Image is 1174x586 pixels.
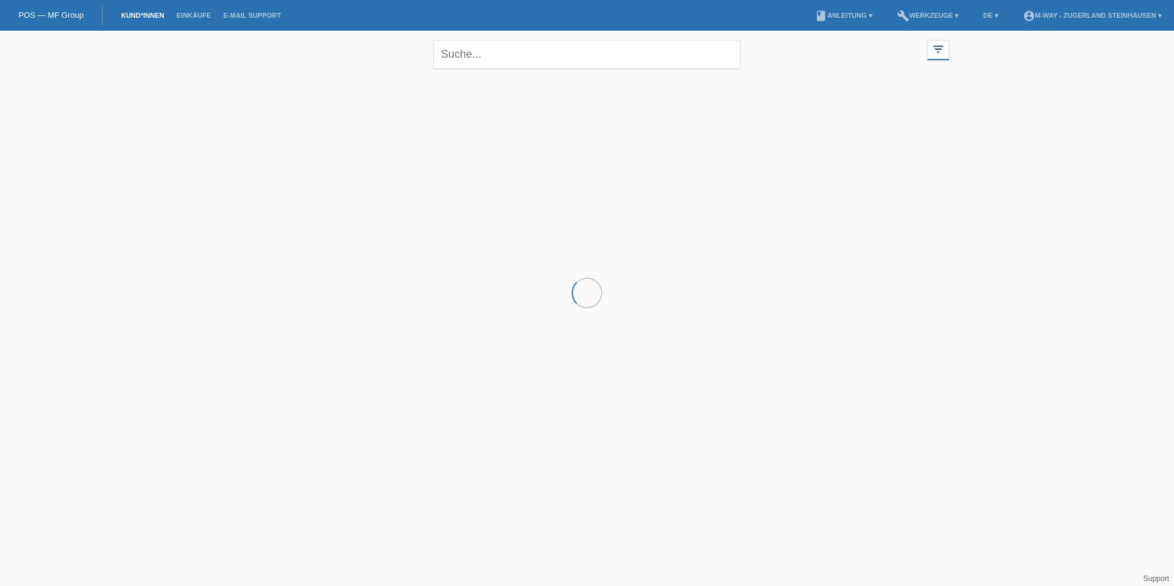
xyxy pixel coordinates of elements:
i: book [815,10,827,22]
a: Einkäufe [170,12,217,19]
i: account_circle [1023,10,1035,22]
i: build [897,10,909,22]
a: Support [1143,574,1169,583]
a: buildWerkzeuge ▾ [891,12,965,19]
a: Kund*innen [115,12,170,19]
a: DE ▾ [977,12,1004,19]
a: account_circlem-way - Zugerland Steinhausen ▾ [1017,12,1168,19]
a: E-Mail Support [217,12,287,19]
input: Suche... [433,40,741,69]
a: bookAnleitung ▾ [809,12,878,19]
a: POS — MF Group [18,10,84,20]
i: filter_list [931,42,945,56]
